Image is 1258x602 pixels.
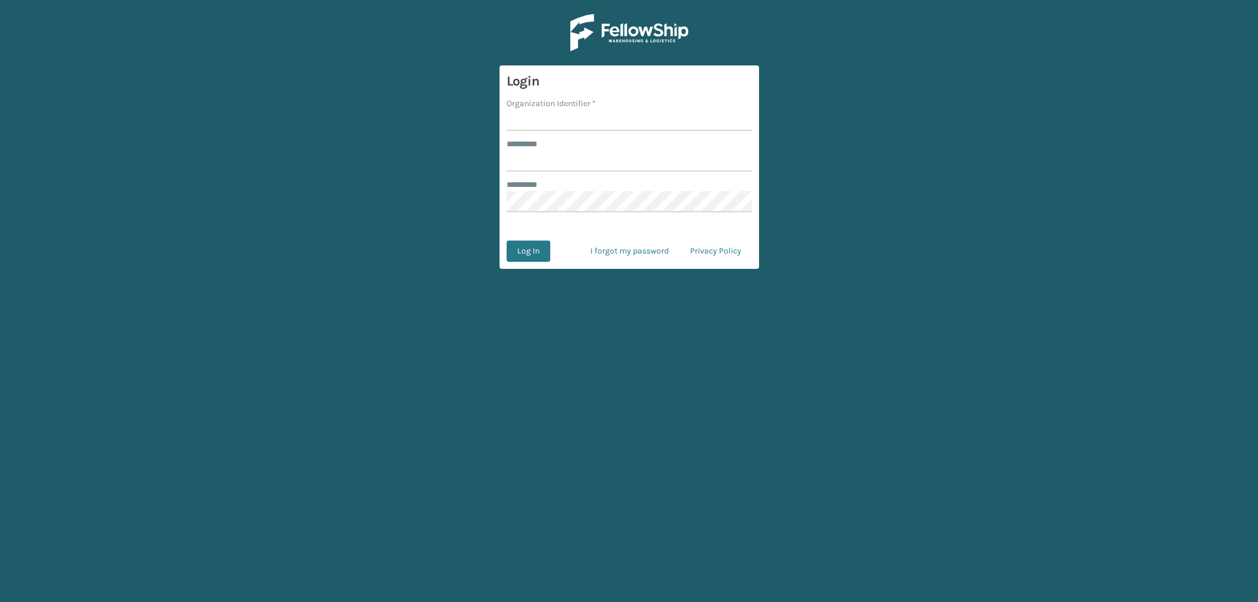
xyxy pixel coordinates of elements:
button: Log In [507,241,550,262]
a: I forgot my password [580,241,679,262]
label: Organization Identifier [507,97,596,110]
img: Logo [570,14,688,51]
a: Privacy Policy [679,241,752,262]
h3: Login [507,73,752,90]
